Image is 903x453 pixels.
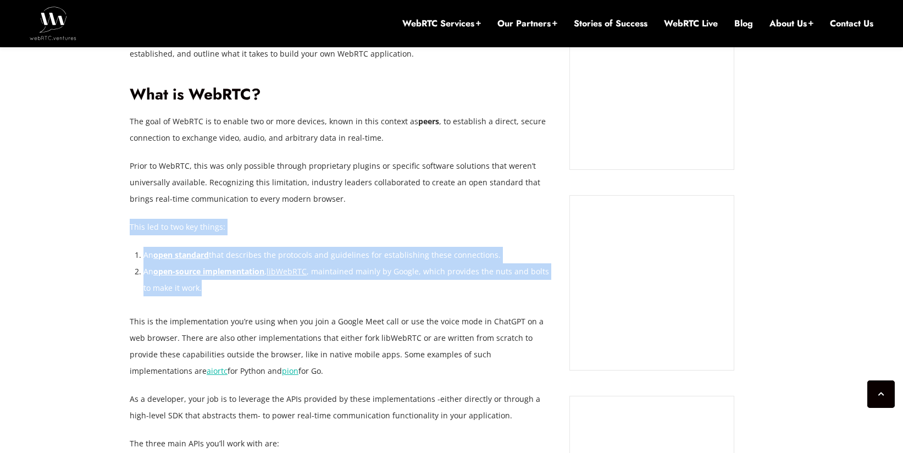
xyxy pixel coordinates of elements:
img: WebRTC.ventures [30,7,76,40]
p: Prior to WebRTC, this was only possible through proprietary plugins or specific software solution... [130,158,553,207]
p: As a developer, your job is to leverage the APIs provided by these implementations -either direct... [130,391,553,424]
a: Contact Us [830,18,873,30]
a: open-source implementation [153,266,264,277]
p: The three main APIs you’ll work with are: [130,435,553,452]
a: Blog [734,18,753,30]
iframe: Embedded CTA [581,12,723,158]
iframe: Embedded CTA [581,207,723,359]
p: This led to two key things: [130,219,553,235]
a: WebRTC Live [664,18,718,30]
p: The goal of WebRTC is to enable two or more devices, known in this context as , to establish a di... [130,113,553,146]
a: libWebRTC [267,266,307,277]
a: WebRTC Services [402,18,481,30]
li: An , , maintained mainly by Google, which provides the nuts and bolts to make it work. [143,263,553,296]
a: About Us [769,18,813,30]
h2: What is WebRTC? [130,85,553,104]
a: open standard [153,250,209,260]
strong: peers [418,116,439,126]
a: Stories of Success [574,18,647,30]
p: This is the implementation you’re using when you join a Google Meet call or use the voice mode in... [130,313,553,379]
a: pion [282,366,298,376]
a: Our Partners [497,18,557,30]
a: aiortc [207,366,228,376]
li: An that describes the protocols and guidelines for establishing these connections. [143,247,553,263]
